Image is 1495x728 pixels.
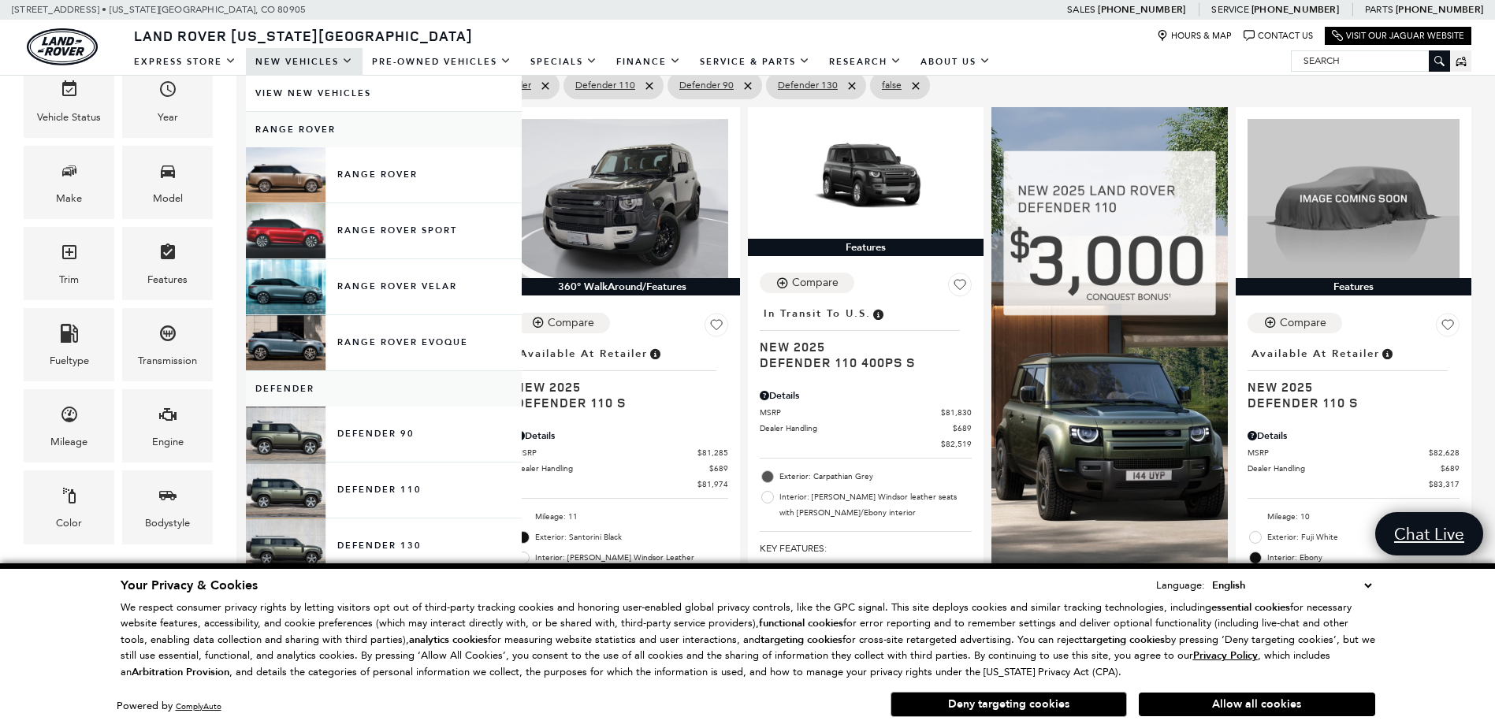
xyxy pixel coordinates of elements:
[50,352,89,370] div: Fueltype
[1386,523,1472,544] span: Chat Live
[158,76,177,108] span: Year
[37,109,101,126] div: Vehicle Status
[246,76,522,111] a: View New Vehicles
[760,407,941,418] span: MSRP
[158,482,177,514] span: Bodystyle
[122,146,213,219] div: ModelModel
[246,259,522,314] a: Range Rover Velar
[363,48,521,76] a: Pre-Owned Vehicles
[60,401,79,433] span: Mileage
[515,462,727,474] a: Dealer Handling $689
[1244,30,1313,42] a: Contact Us
[1248,447,1429,459] span: MSRP
[27,28,98,65] a: land-rover
[158,401,177,433] span: Engine
[56,190,82,207] div: Make
[1429,447,1460,459] span: $82,628
[1251,3,1339,16] a: [PHONE_NUMBER]
[515,343,727,410] a: Available at RetailerNew 2025Defender 110 S
[1236,278,1471,295] div: Features
[515,429,727,443] div: Pricing Details - Defender 110 S
[122,308,213,381] div: TransmissionTransmission
[60,239,79,271] span: Trim
[1248,447,1460,459] a: MSRP $82,628
[515,379,716,395] span: New 2025
[125,48,246,76] a: EXPRESS STORE
[59,271,79,288] div: Trim
[948,273,972,303] button: Save Vehicle
[1332,30,1464,42] a: Visit Our Jaguar Website
[1436,313,1460,343] button: Save Vehicle
[134,26,473,45] span: Land Rover [US_STATE][GEOGRAPHIC_DATA]
[246,518,522,574] a: Defender 130
[1292,51,1449,70] input: Search
[648,345,662,362] span: Vehicle is in stock and ready for immediate delivery. Due to demand, availability is subject to c...
[246,462,522,518] a: Defender 110
[27,28,98,65] img: Land Rover
[158,158,177,190] span: Model
[125,48,1000,76] nav: Main Navigation
[575,76,635,95] span: Defender 110
[60,158,79,190] span: Make
[1193,648,1258,663] u: Privacy Policy
[761,633,842,647] strong: targeting cookies
[697,447,728,459] span: $81,285
[1280,316,1326,330] div: Compare
[1248,462,1441,474] span: Dealer Handling
[145,514,190,532] div: Bodystyle
[1248,395,1448,410] span: Defender 110 S
[941,407,972,418] span: $81,830
[246,407,522,462] a: Defender 90
[24,146,114,219] div: MakeMake
[176,701,221,711] a: ComplyAuto
[515,119,727,278] img: 2025 LAND ROVER Defender 110 S
[1083,633,1165,647] strong: targeting cookies
[1375,512,1483,555] a: Chat Live
[60,76,79,108] span: Vehicle
[760,407,972,418] a: MSRP $81,830
[521,48,607,76] a: Specials
[122,64,213,137] div: YearYear
[1380,345,1394,362] span: Vehicle is in stock and ready for immediate delivery. Due to demand, availability is subject to c...
[1248,119,1460,278] img: 2025 LAND ROVER Defender 110 S
[132,665,229,679] strong: Arbitration Provision
[779,469,972,485] span: Exterior: Carpathian Grey
[760,422,972,434] a: Dealer Handling $689
[1429,478,1460,490] span: $83,317
[60,482,79,514] span: Color
[246,315,522,370] a: Range Rover Evoque
[607,48,690,76] a: Finance
[760,438,972,450] a: $82,519
[24,227,114,300] div: TrimTrim
[1248,379,1448,395] span: New 2025
[1248,507,1460,527] li: Mileage: 10
[1248,478,1460,490] a: $83,317
[515,507,727,527] li: Mileage: 11
[1139,693,1375,716] button: Allow all cookies
[760,339,960,355] span: New 2025
[760,355,960,370] span: Defender 110 400PS S
[760,422,953,434] span: Dealer Handling
[941,438,972,450] span: $82,519
[820,48,911,76] a: Research
[138,352,197,370] div: Transmission
[56,514,82,532] div: Color
[1248,429,1460,443] div: Pricing Details - Defender 110 S
[1248,343,1460,410] a: Available at RetailerNew 2025Defender 110 S
[1208,577,1375,594] select: Language Select
[1248,313,1342,333] button: Compare Vehicle
[121,600,1375,681] p: We respect consumer privacy rights by letting visitors opt out of third-party tracking cookies an...
[760,119,972,239] img: 2025 LAND ROVER Defender 110 400PS S
[679,76,734,95] span: Defender 90
[515,447,697,459] span: MSRP
[778,76,838,95] span: Defender 130
[121,577,258,594] span: Your Privacy & Cookies
[24,64,114,137] div: VehicleVehicle Status
[871,305,885,322] span: Vehicle has shipped from factory of origin. Estimated time of delivery to Retailer is on average ...
[117,701,221,711] div: Powered by
[760,540,972,557] span: Key Features :
[125,26,482,45] a: Land Rover [US_STATE][GEOGRAPHIC_DATA]
[152,433,184,451] div: Engine
[50,433,87,451] div: Mileage
[792,276,839,290] div: Compare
